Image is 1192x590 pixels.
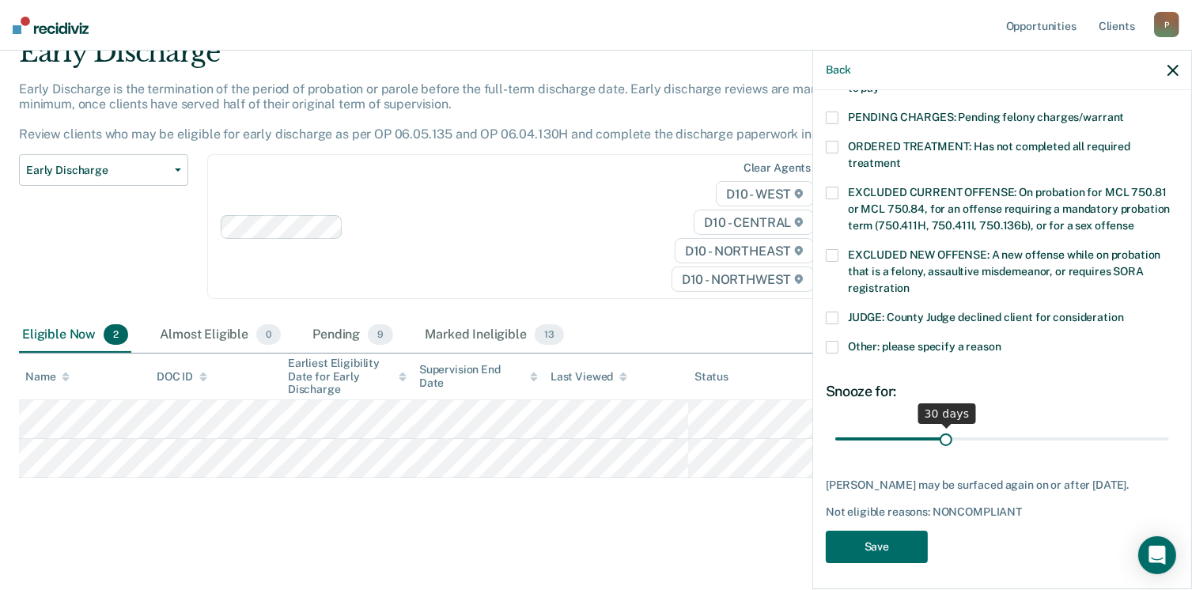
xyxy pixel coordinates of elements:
span: D10 - WEST [716,181,814,206]
div: Early Discharge [19,36,913,81]
div: Earliest Eligibility Date for Early Discharge [288,357,407,396]
div: Open Intercom Messenger [1138,536,1176,574]
span: 13 [535,324,564,345]
div: Supervision End Date [419,363,538,390]
div: Clear agents [744,161,811,175]
button: Save [826,531,928,563]
div: Last Viewed [551,370,627,384]
div: Status [694,370,728,384]
span: PENDING CHARGES: Pending felony charges/warrant [848,111,1124,123]
div: Not eligible reasons: NONCOMPLIANT [826,505,1179,519]
div: Name [25,370,70,384]
span: D10 - NORTHEAST [675,238,814,263]
div: DOC ID [157,370,207,384]
span: JUDGE: County Judge declined client for consideration [848,311,1124,323]
span: EXCLUDED NEW OFFENSE: A new offense while on probation that is a felony, assaultive misdemeanor, ... [848,248,1160,294]
span: 9 [368,324,393,345]
span: EXCLUDED CURRENT OFFENSE: On probation for MCL 750.81 or MCL 750.84, for an offense requiring a m... [848,186,1170,232]
div: 30 days [918,403,976,424]
span: 2 [104,324,128,345]
span: Early Discharge [26,164,168,177]
div: [PERSON_NAME] may be surfaced again on or after [DATE]. [826,478,1179,492]
span: D10 - CENTRAL [694,210,814,235]
span: D10 - NORTHWEST [672,267,814,292]
p: Early Discharge is the termination of the period of probation or parole before the full-term disc... [19,81,869,142]
div: Almost Eligible [157,318,284,353]
span: ORDERED TREATMENT: Has not completed all required treatment [848,140,1130,169]
span: Other: please specify a reason [848,340,1001,353]
img: Recidiviz [13,17,89,34]
div: Marked Ineligible [422,318,566,353]
span: 0 [256,324,281,345]
div: Snooze for: [826,383,1179,400]
button: Back [826,63,851,77]
div: Eligible Now [19,318,131,353]
div: Pending [309,318,396,353]
div: P [1154,12,1179,37]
